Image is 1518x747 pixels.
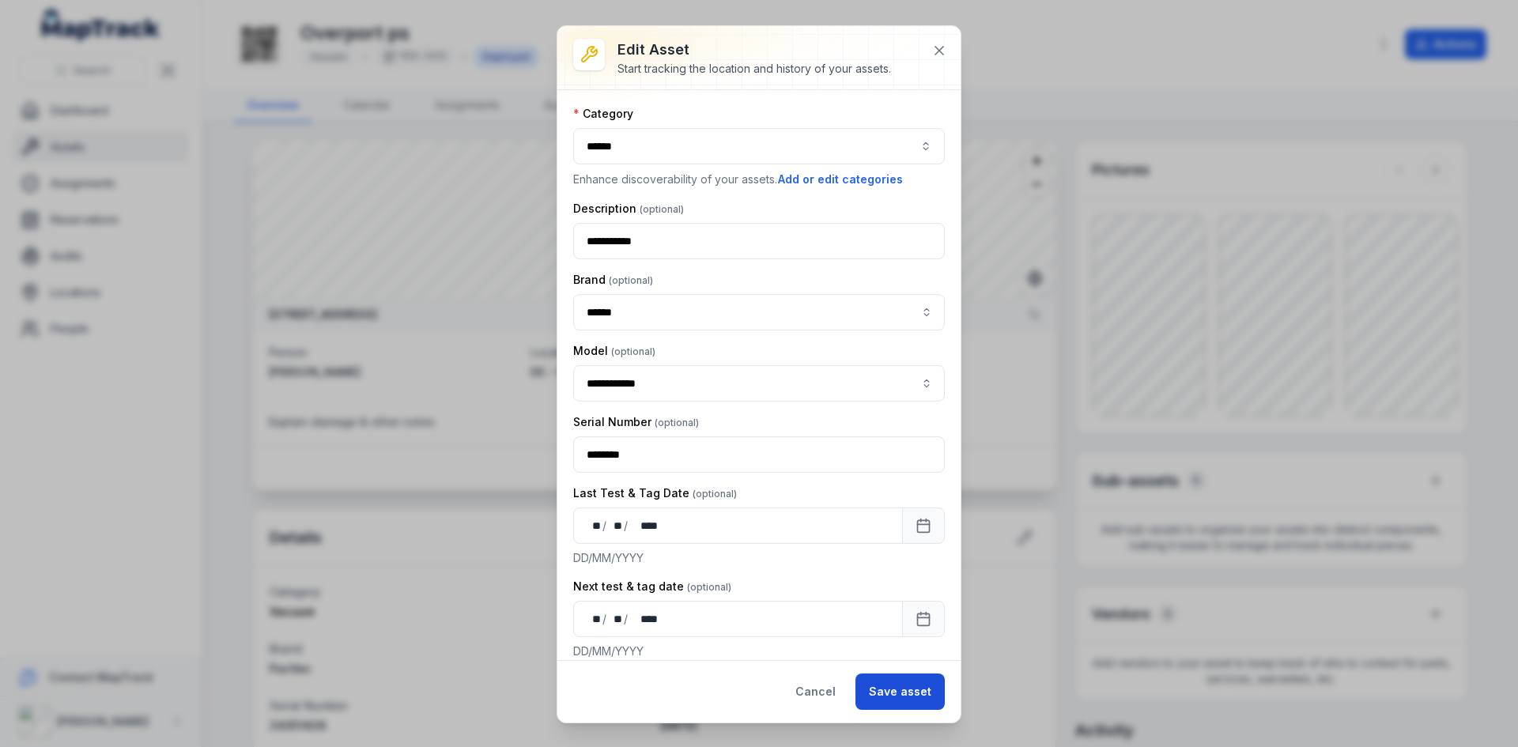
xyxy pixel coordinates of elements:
div: day, [587,611,602,627]
h3: Edit asset [617,39,891,61]
div: / [624,518,629,534]
div: year, [629,518,659,534]
label: Serial Number [573,414,699,430]
div: / [624,611,629,627]
label: Next test & tag date [573,579,731,594]
input: asset-edit:cf[ae11ba15-1579-4ecc-996c-910ebae4e155]-label [573,365,945,402]
div: month, [608,518,624,534]
p: DD/MM/YYYY [573,643,945,659]
input: asset-edit:cf[95398f92-8612-421e-aded-2a99c5a8da30]-label [573,294,945,330]
div: day, [587,518,602,534]
button: Calendar [902,507,945,544]
label: Model [573,343,655,359]
button: Cancel [782,673,849,710]
button: Calendar [902,601,945,637]
div: Start tracking the location and history of your assets. [617,61,891,77]
button: Add or edit categories [777,171,904,188]
div: month, [608,611,624,627]
label: Category [573,106,633,122]
p: DD/MM/YYYY [573,550,945,566]
div: / [602,611,608,627]
label: Last Test & Tag Date [573,485,737,501]
label: Brand [573,272,653,288]
p: Enhance discoverability of your assets. [573,171,945,188]
label: Description [573,201,684,217]
div: / [602,518,608,534]
div: year, [629,611,659,627]
button: Save asset [855,673,945,710]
